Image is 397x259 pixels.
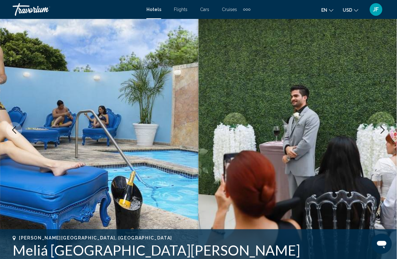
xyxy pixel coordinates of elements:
[322,8,328,13] span: en
[343,8,353,13] span: USD
[322,5,334,15] button: Change language
[174,7,187,12] a: Flights
[368,3,384,16] button: User Menu
[375,122,391,138] button: Next image
[19,236,172,241] span: [PERSON_NAME][GEOGRAPHIC_DATA], [GEOGRAPHIC_DATA]
[200,7,209,12] a: Cars
[13,3,140,16] a: Travorium
[343,5,358,15] button: Change currency
[372,234,392,254] iframe: Botón para iniciar la ventana de mensajería
[6,122,22,138] button: Previous image
[243,4,251,15] button: Extra navigation items
[222,7,237,12] a: Cruises
[146,7,161,12] a: Hotels
[13,242,384,259] h1: Meliá [GEOGRAPHIC_DATA][PERSON_NAME]
[373,6,379,13] span: JF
